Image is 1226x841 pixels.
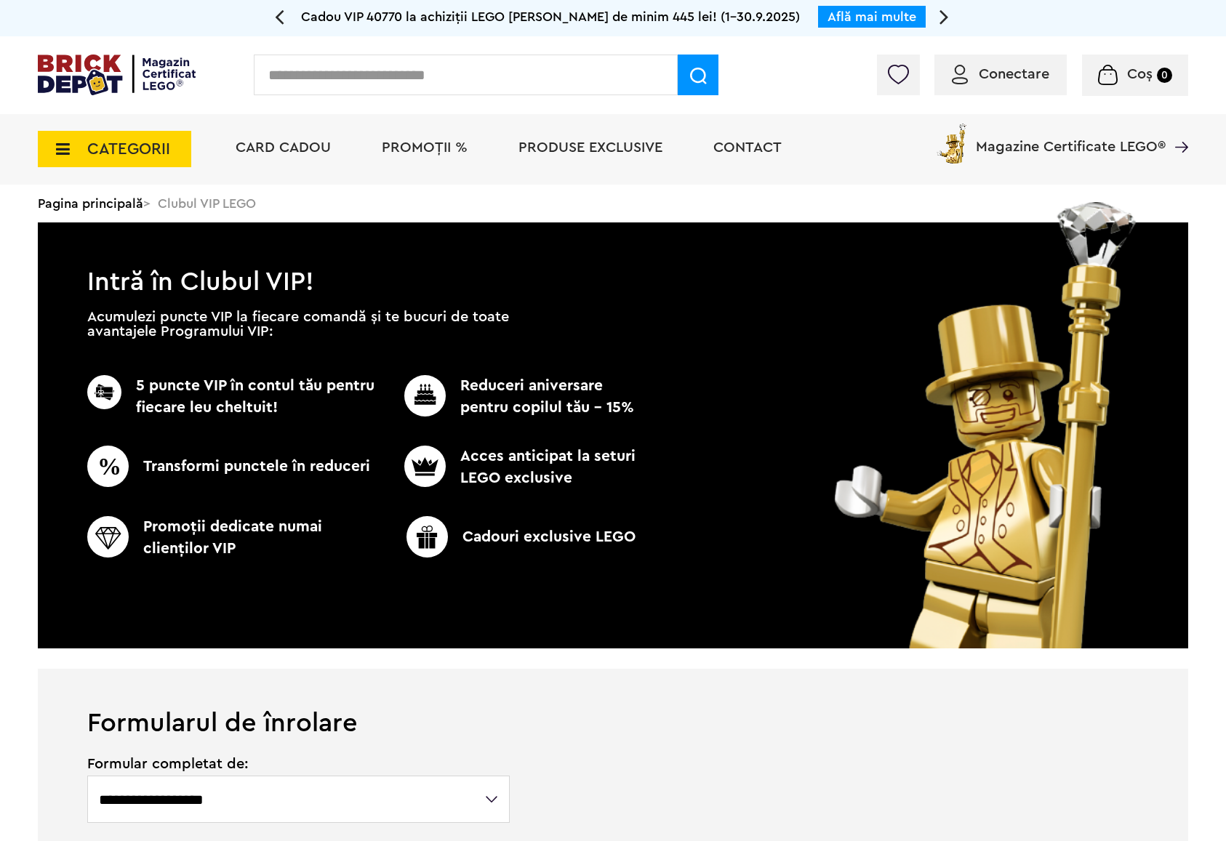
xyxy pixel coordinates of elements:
a: Card Cadou [236,140,331,155]
img: CC_BD_Green_chek_mark [87,446,129,487]
a: Conectare [952,67,1049,81]
p: Cadouri exclusive LEGO [374,516,668,558]
small: 0 [1157,68,1172,83]
a: Află mai multe [828,10,916,23]
img: CC_BD_Green_chek_mark [87,375,121,409]
span: CATEGORII [87,141,170,157]
p: Acumulezi puncte VIP la fiecare comandă și te bucuri de toate avantajele Programului VIP: [87,310,509,339]
a: Produse exclusive [518,140,662,155]
a: PROMOȚII % [382,140,468,155]
span: Formular completat de: [87,757,511,771]
a: Pagina principală [38,197,143,210]
p: Reduceri aniversare pentru copilul tău - 15% [380,375,641,419]
img: CC_BD_Green_chek_mark [406,516,448,558]
p: 5 puncte VIP în contul tău pentru fiecare leu cheltuit! [87,375,380,419]
img: CC_BD_Green_chek_mark [87,516,129,558]
span: Cadou VIP 40770 la achiziții LEGO [PERSON_NAME] de minim 445 lei! (1-30.9.2025) [301,10,800,23]
p: Promoţii dedicate numai clienţilor VIP [87,516,380,560]
img: CC_BD_Green_chek_mark [404,375,446,417]
div: > Clubul VIP LEGO [38,185,1188,222]
p: Acces anticipat la seturi LEGO exclusive [380,446,641,489]
span: Coș [1127,67,1153,81]
h1: Formularul de înrolare [38,669,1188,736]
span: Magazine Certificate LEGO® [976,121,1166,154]
img: vip_page_image [814,202,1158,648]
a: Magazine Certificate LEGO® [1166,121,1188,135]
img: CC_BD_Green_chek_mark [404,446,446,487]
h1: Intră în Clubul VIP! [38,222,1188,289]
p: Transformi punctele în reduceri [87,446,380,487]
a: Contact [713,140,782,155]
span: Conectare [979,67,1049,81]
